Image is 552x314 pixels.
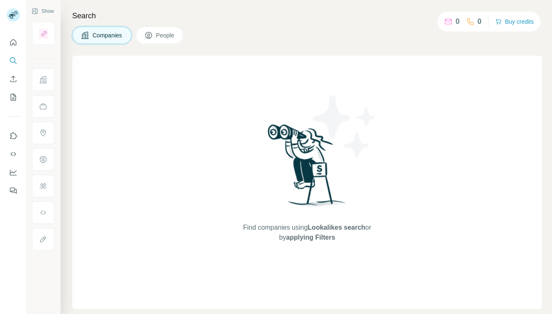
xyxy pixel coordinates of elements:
span: Lookalikes search [308,224,365,231]
button: Quick start [7,35,20,50]
h4: Search [72,10,542,22]
p: 0 [456,17,459,27]
span: applying Filters [286,234,335,241]
p: 0 [478,17,481,27]
button: Dashboard [7,165,20,180]
button: Buy credits [495,16,534,27]
img: Surfe Illustration - Stars [307,89,382,164]
button: Enrich CSV [7,71,20,86]
img: Surfe Illustration - Woman searching with binoculars [264,122,350,215]
button: My lists [7,90,20,105]
span: People [156,31,175,39]
button: Use Surfe on LinkedIn [7,128,20,143]
button: Show [26,5,60,17]
button: Use Surfe API [7,147,20,162]
span: Companies [93,31,123,39]
button: Search [7,53,20,68]
button: Feedback [7,183,20,198]
span: Find companies using or by [241,223,374,243]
